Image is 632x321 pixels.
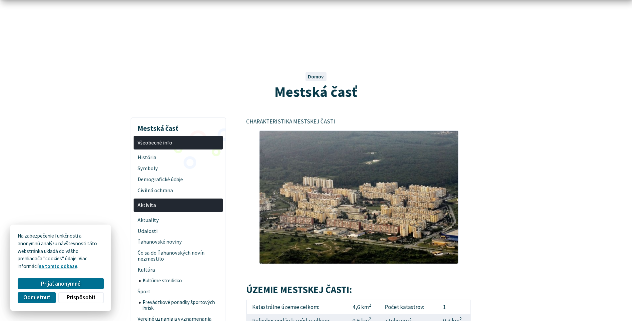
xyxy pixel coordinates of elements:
[138,137,219,148] span: Všeobecné info
[134,286,223,297] a: Šport
[438,300,471,314] td: 1
[18,278,104,289] button: Prijať anonymné
[246,117,471,126] p: CHARAKTERISTIKA MESTSKEJ ČASTI
[18,292,56,303] button: Odmietnuť
[347,300,380,314] td: 4,6 km
[134,215,223,226] a: Aktuality
[23,294,50,301] span: Odmietnuť
[134,163,223,174] a: Symboly
[134,226,223,237] a: Udalosti
[138,185,219,196] span: Civilná ochrana
[138,200,219,211] span: Aktivita
[138,152,219,163] span: História
[275,82,357,101] span: Mestská časť
[134,119,223,133] h3: Mestská časť
[138,248,219,265] span: Čo sa do Ťahanovských novín nezmestilo
[134,174,223,185] a: Demografické údaje
[247,300,347,314] td: Katastrálne územie celkom:
[138,237,219,248] span: Ťahanovské noviny
[134,248,223,265] a: Čo sa do Ťahanovských novín nezmestilo
[134,265,223,276] a: Kultúra
[41,280,81,287] span: Prijať anonymné
[143,276,219,286] span: Kultúrne stredisko
[138,215,219,226] span: Aktuality
[134,185,223,196] a: Civilná ochrana
[143,297,219,313] span: Prevádzkové poriadky športových ihrísk
[139,276,223,286] a: Kultúrne stredisko
[138,174,219,185] span: Demografické údaje
[58,292,104,303] button: Prispôsobiť
[134,136,223,149] a: Všeobecné info
[380,300,438,314] td: Počet katastrov:
[134,199,223,212] a: Aktivita
[369,302,371,308] sup: 2
[134,152,223,163] a: História
[138,265,219,276] span: Kultúra
[139,297,223,313] a: Prevádzkové poriadky športových ihrísk
[138,286,219,297] span: Šport
[18,232,104,270] p: Na zabezpečenie funkčnosti a anonymnú analýzu návštevnosti táto webstránka ukladá do vášho prehli...
[246,284,352,296] span: ÚZEMIE MESTSKEJ ČASTI:
[138,163,219,174] span: Symboly
[67,294,95,301] span: Prispôsobiť
[39,263,77,269] a: na tomto odkaze
[308,73,324,80] a: Domov
[134,237,223,248] a: Ťahanovské noviny
[138,226,219,237] span: Udalosti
